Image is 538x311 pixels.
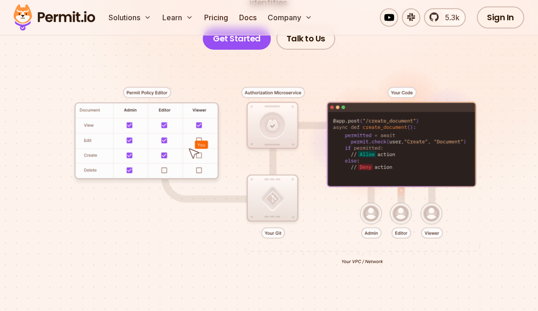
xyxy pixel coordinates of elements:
[424,8,466,27] a: 5.3k
[235,8,260,27] a: Docs
[105,8,155,27] button: Solutions
[9,2,99,33] img: Permit logo
[159,8,197,27] button: Learn
[264,8,316,27] button: Company
[477,6,524,29] a: Sign In
[276,28,335,50] a: Talk to Us
[203,28,271,50] a: Get Started
[200,8,232,27] a: Pricing
[440,12,459,23] span: 5.3k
